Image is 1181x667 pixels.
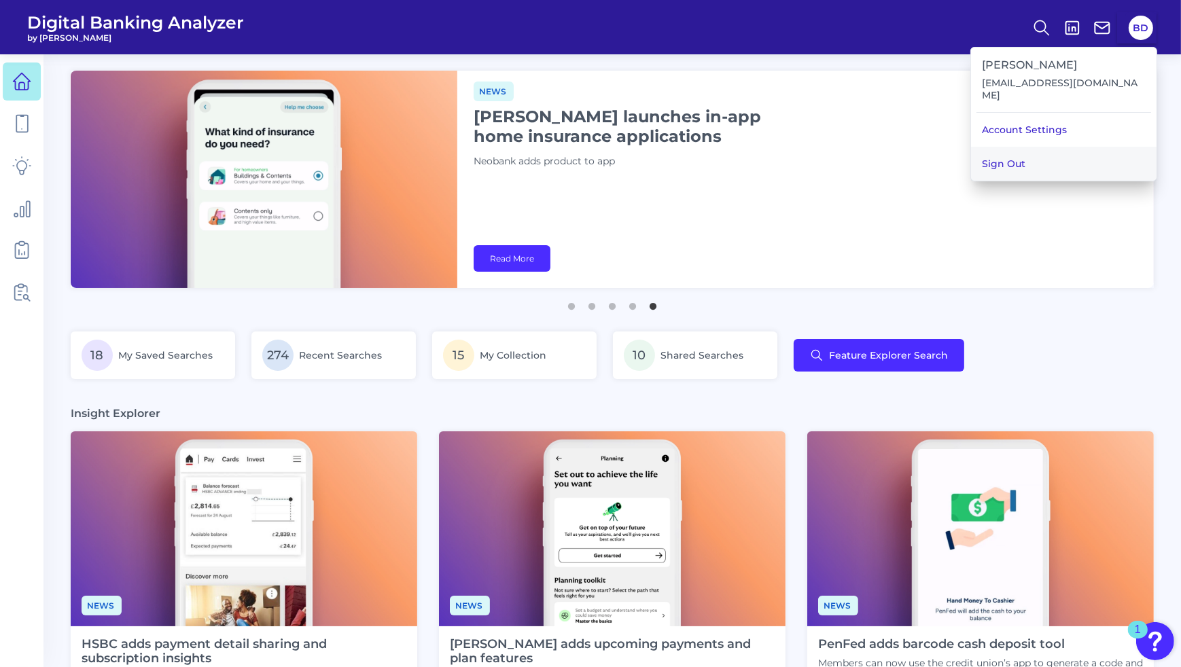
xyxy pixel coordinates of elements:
[71,331,235,379] a: 18My Saved Searches
[443,340,474,371] span: 15
[82,340,113,371] span: 18
[829,350,948,361] span: Feature Explorer Search
[1135,630,1141,647] div: 1
[585,296,599,310] button: 2
[626,296,639,310] button: 4
[474,154,813,169] p: Neobank adds product to app
[807,431,1154,626] img: News - Phone.png
[818,598,858,611] a: News
[82,637,406,666] h4: HSBC adds payment detail sharing and subscription insights
[27,12,244,33] span: Digital Banking Analyzer
[82,598,122,611] a: News
[251,331,416,379] a: 274Recent Searches
[794,339,964,372] button: Feature Explorer Search
[71,431,417,626] img: News - Phone.png
[1129,16,1153,40] button: BD
[118,349,213,361] span: My Saved Searches
[82,596,122,615] span: News
[660,349,743,361] span: Shared Searches
[971,147,1157,181] button: Sign Out
[474,245,550,272] a: Read More
[474,107,813,146] h1: [PERSON_NAME] launches in-app home insurance applications
[450,596,490,615] span: News
[646,296,660,310] button: 5
[1136,622,1174,660] button: Open Resource Center, 1 new notification
[450,637,775,666] h4: [PERSON_NAME] adds upcoming payments and plan features
[613,331,777,379] a: 10Shared Searches
[262,340,294,371] span: 274
[432,331,597,379] a: 15My Collection
[71,406,160,420] h3: Insight Explorer
[982,58,1146,71] h3: [PERSON_NAME]
[439,431,786,626] img: News - Phone (4).png
[624,340,655,371] span: 10
[971,113,1157,147] a: Account Settings
[450,598,490,611] a: News
[27,33,244,43] span: by [PERSON_NAME]
[480,349,546,361] span: My Collection
[605,296,619,310] button: 3
[818,637,1143,652] h4: PenFed adds barcode cash deposit tool
[565,296,578,310] button: 1
[299,349,382,361] span: Recent Searches
[982,77,1146,101] p: [EMAIL_ADDRESS][DOMAIN_NAME]
[474,84,514,97] a: News
[818,596,858,615] span: News
[474,82,514,101] span: News
[71,71,457,288] img: bannerImg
